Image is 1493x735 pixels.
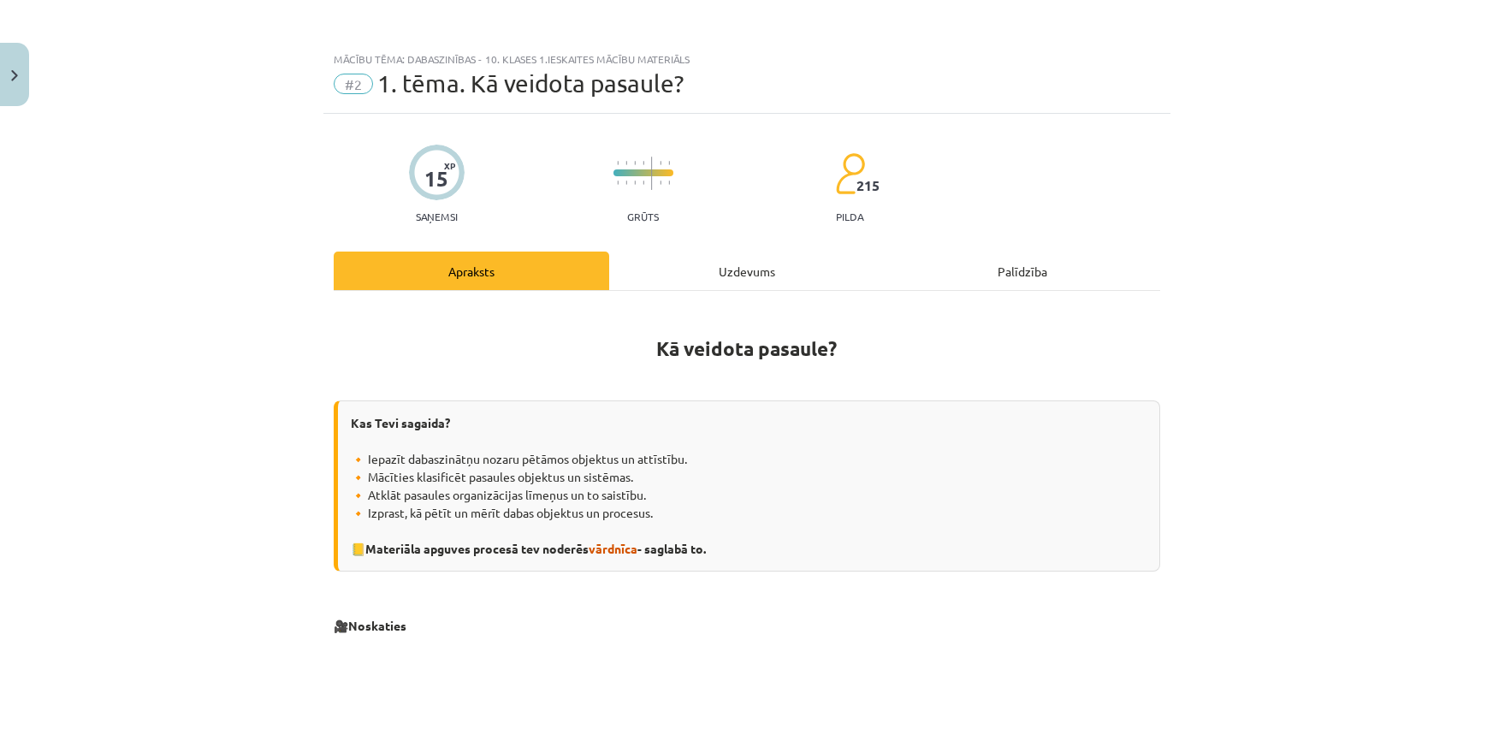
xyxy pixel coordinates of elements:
[668,181,670,185] img: icon-short-line-57e1e144782c952c97e751825c79c345078a6d821885a25fce030b3d8c18986b.svg
[348,618,406,633] strong: Noskaties
[856,178,880,193] span: 215
[627,210,659,222] p: Grūts
[334,74,373,94] span: #2
[656,336,837,361] strong: Kā veidota pasaule?
[634,161,636,165] img: icon-short-line-57e1e144782c952c97e751825c79c345078a6d821885a25fce030b3d8c18986b.svg
[609,252,885,290] div: Uzdevums
[589,541,637,556] a: vārdnīca
[885,252,1160,290] div: Palīdzība
[617,161,619,165] img: icon-short-line-57e1e144782c952c97e751825c79c345078a6d821885a25fce030b3d8c18986b.svg
[351,415,450,430] strong: Kas Tevi sagaida?
[424,167,448,191] div: 15
[660,161,661,165] img: icon-short-line-57e1e144782c952c97e751825c79c345078a6d821885a25fce030b3d8c18986b.svg
[643,181,644,185] img: icon-short-line-57e1e144782c952c97e751825c79c345078a6d821885a25fce030b3d8c18986b.svg
[409,210,465,222] p: Saņemsi
[617,181,619,185] img: icon-short-line-57e1e144782c952c97e751825c79c345078a6d821885a25fce030b3d8c18986b.svg
[660,181,661,185] img: icon-short-line-57e1e144782c952c97e751825c79c345078a6d821885a25fce030b3d8c18986b.svg
[334,252,609,290] div: Apraksts
[365,541,706,556] strong: Materiāla apguves procesā tev noderēs - saglabā to.
[625,161,627,165] img: icon-short-line-57e1e144782c952c97e751825c79c345078a6d821885a25fce030b3d8c18986b.svg
[836,210,863,222] p: pilda
[377,69,684,98] span: 1. tēma. Kā veidota pasaule?
[835,152,865,195] img: students-c634bb4e5e11cddfef0936a35e636f08e4e9abd3cc4e673bd6f9a4125e45ecb1.svg
[668,161,670,165] img: icon-short-line-57e1e144782c952c97e751825c79c345078a6d821885a25fce030b3d8c18986b.svg
[634,181,636,185] img: icon-short-line-57e1e144782c952c97e751825c79c345078a6d821885a25fce030b3d8c18986b.svg
[334,53,1160,65] div: Mācību tēma: Dabaszinības - 10. klases 1.ieskaites mācību materiāls
[643,161,644,165] img: icon-short-line-57e1e144782c952c97e751825c79c345078a6d821885a25fce030b3d8c18986b.svg
[625,181,627,185] img: icon-short-line-57e1e144782c952c97e751825c79c345078a6d821885a25fce030b3d8c18986b.svg
[651,157,653,190] img: icon-long-line-d9ea69661e0d244f92f715978eff75569469978d946b2353a9bb055b3ed8787d.svg
[334,617,1160,635] p: 🎥
[334,400,1160,572] div: 🔸 Iepazīt dabaszinātņu nozaru pētāmos objektus un attīstību. 🔸 Mācīties klasificēt pasaules objek...
[11,70,18,81] img: icon-close-lesson-0947bae3869378f0d4975bcd49f059093ad1ed9edebbc8119c70593378902aed.svg
[444,161,455,170] span: XP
